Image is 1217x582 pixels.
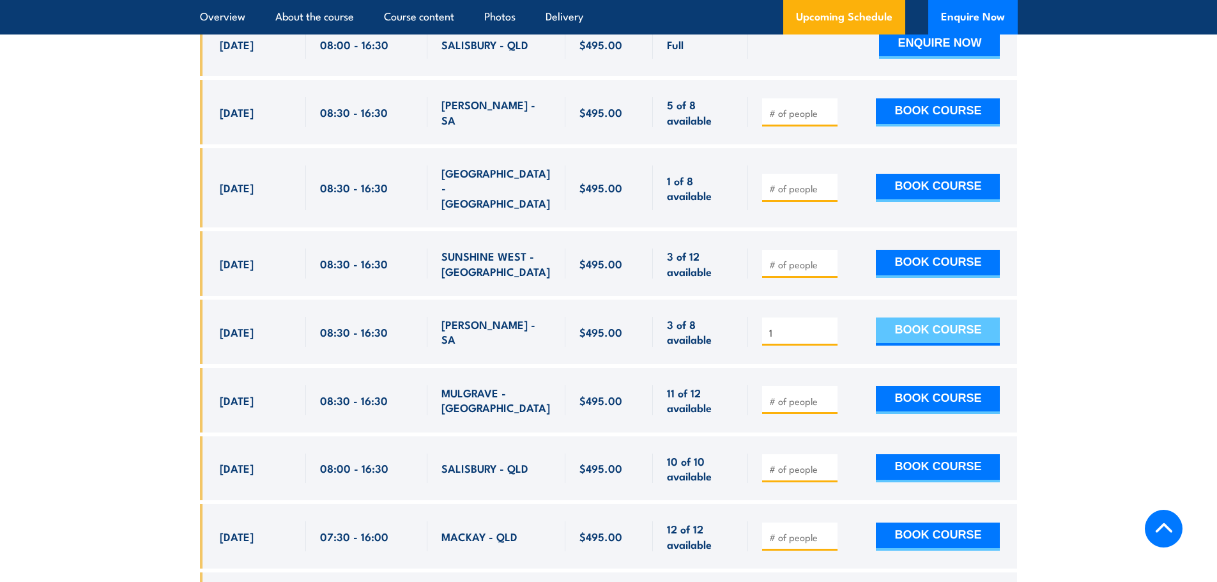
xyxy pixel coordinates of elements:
[441,37,528,52] span: SALISBURY - QLD
[320,393,388,408] span: 08:30 - 16:30
[220,529,254,544] span: [DATE]
[876,386,1000,414] button: BOOK COURSE
[579,529,622,544] span: $495.00
[769,182,833,195] input: # of people
[667,173,734,203] span: 1 of 8 available
[579,37,622,52] span: $495.00
[876,318,1000,346] button: BOOK COURSE
[579,393,622,408] span: $495.00
[441,461,528,475] span: SALISBURY - QLD
[320,256,388,271] span: 08:30 - 16:30
[667,521,734,551] span: 12 of 12 available
[320,180,388,195] span: 08:30 - 16:30
[667,385,734,415] span: 11 of 12 available
[769,258,833,271] input: # of people
[579,325,622,339] span: $495.00
[441,385,551,415] span: MULGRAVE - [GEOGRAPHIC_DATA]
[667,37,684,52] span: Full
[320,325,388,339] span: 08:30 - 16:30
[667,317,734,347] span: 3 of 8 available
[667,454,734,484] span: 10 of 10 available
[667,249,734,279] span: 3 of 12 available
[876,454,1000,482] button: BOOK COURSE
[441,97,551,127] span: [PERSON_NAME] - SA
[220,180,254,195] span: [DATE]
[769,531,833,544] input: # of people
[579,105,622,119] span: $495.00
[441,529,517,544] span: MACKAY - QLD
[220,393,254,408] span: [DATE]
[879,31,1000,59] button: ENQUIRE NOW
[220,105,254,119] span: [DATE]
[579,461,622,475] span: $495.00
[769,395,833,408] input: # of people
[667,97,734,127] span: 5 of 8 available
[441,317,551,347] span: [PERSON_NAME] - SA
[320,105,388,119] span: 08:30 - 16:30
[441,165,551,210] span: [GEOGRAPHIC_DATA] - [GEOGRAPHIC_DATA]
[320,461,388,475] span: 08:00 - 16:30
[769,107,833,119] input: # of people
[876,250,1000,278] button: BOOK COURSE
[220,37,254,52] span: [DATE]
[220,461,254,475] span: [DATE]
[876,523,1000,551] button: BOOK COURSE
[769,326,833,339] input: # of people
[320,37,388,52] span: 08:00 - 16:30
[876,98,1000,126] button: BOOK COURSE
[220,256,254,271] span: [DATE]
[320,529,388,544] span: 07:30 - 16:00
[220,325,254,339] span: [DATE]
[579,180,622,195] span: $495.00
[769,463,833,475] input: # of people
[441,249,551,279] span: SUNSHINE WEST - [GEOGRAPHIC_DATA]
[876,174,1000,202] button: BOOK COURSE
[579,256,622,271] span: $495.00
